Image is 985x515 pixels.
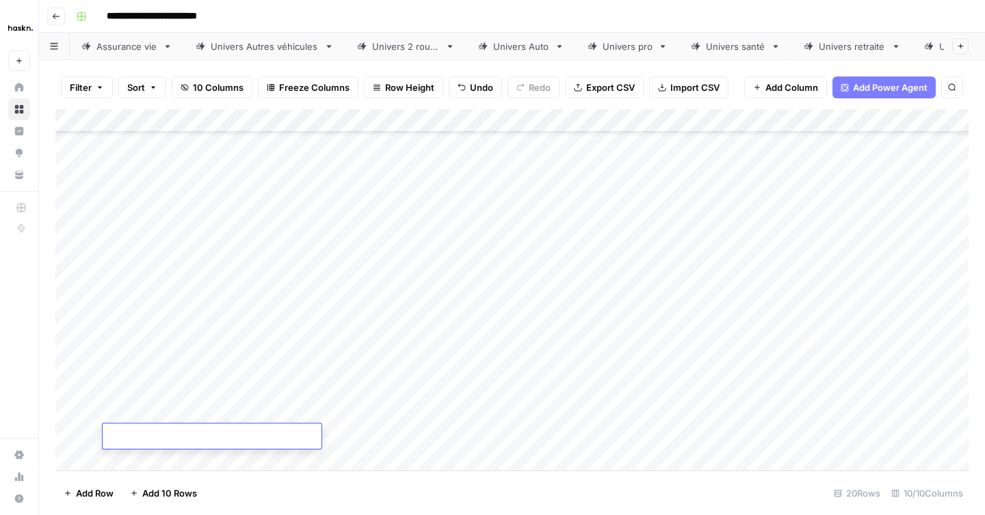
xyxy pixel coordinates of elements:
[8,164,30,186] a: Your Data
[792,33,912,60] a: Univers retraite
[744,76,827,98] button: Add Column
[345,33,467,60] a: Univers 2 roues
[586,81,635,94] span: Export CSV
[765,81,818,94] span: Add Column
[279,81,350,94] span: Freeze Columns
[8,488,30,510] button: Help + Support
[8,466,30,488] a: Usage
[828,482,886,504] div: 20 Rows
[8,16,33,40] img: Haskn Logo
[122,482,205,504] button: Add 10 Rows
[70,81,92,94] span: Filter
[8,11,30,45] button: Workspace: Haskn
[184,33,345,60] a: Univers Autres véhicules
[467,33,576,60] a: Univers Auto
[565,76,644,98] button: Export CSV
[449,76,502,98] button: Undo
[603,40,653,53] div: Univers pro
[127,81,145,94] span: Sort
[8,98,30,120] a: Browse
[493,40,549,53] div: Univers Auto
[258,76,358,98] button: Freeze Columns
[886,482,969,504] div: 10/10 Columns
[679,33,792,60] a: Univers santé
[819,40,886,53] div: Univers retraite
[8,76,30,98] a: Home
[529,81,551,94] span: Redo
[142,486,197,500] span: Add 10 Rows
[670,81,720,94] span: Import CSV
[8,444,30,466] a: Settings
[508,76,560,98] button: Redo
[193,81,244,94] span: 10 Columns
[706,40,765,53] div: Univers santé
[118,76,166,98] button: Sort
[8,120,30,142] a: Insights
[832,76,936,98] button: Add Power Agent
[853,81,928,94] span: Add Power Agent
[8,142,30,164] a: Opportunities
[385,81,434,94] span: Row Height
[55,482,122,504] button: Add Row
[76,486,114,500] span: Add Row
[211,40,319,53] div: Univers Autres véhicules
[372,40,440,53] div: Univers 2 roues
[364,76,443,98] button: Row Height
[172,76,252,98] button: 10 Columns
[470,81,493,94] span: Undo
[96,40,157,53] div: Assurance vie
[576,33,679,60] a: Univers pro
[649,76,728,98] button: Import CSV
[61,76,113,98] button: Filter
[70,33,184,60] a: Assurance vie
